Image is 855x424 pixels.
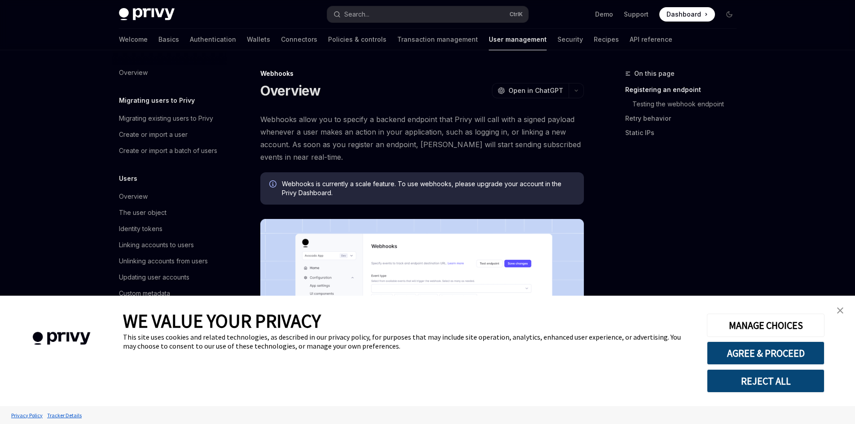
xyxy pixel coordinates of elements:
button: MANAGE CHOICES [707,314,824,337]
a: Recipes [594,29,619,50]
button: AGREE & PROCEED [707,341,824,365]
img: close banner [837,307,843,314]
a: Connectors [281,29,317,50]
a: Wallets [247,29,270,50]
span: Open in ChatGPT [509,86,563,95]
button: Toggle dark mode [722,7,737,22]
h5: Migrating users to Privy [119,95,195,106]
div: Webhooks [260,69,584,78]
div: Search... [344,9,369,20]
a: Welcome [119,29,148,50]
a: The user object [112,205,227,221]
div: Migrating existing users to Privy [119,113,213,124]
a: Updating user accounts [112,269,227,285]
a: Basics [158,29,179,50]
a: Privacy Policy [9,407,45,423]
a: close banner [831,302,849,319]
button: Open in ChatGPT [492,83,569,98]
a: Policies & controls [328,29,386,50]
span: WE VALUE YOUR PRIVACY [123,309,321,332]
span: Dashboard [666,10,701,19]
img: dark logo [119,8,175,21]
a: Linking accounts to users [112,237,227,253]
div: This site uses cookies and related technologies, as described in our privacy policy, for purposes... [123,332,693,350]
a: Registering an endpoint [625,83,744,97]
a: Overview [112,65,227,81]
div: Overview [119,67,148,78]
a: Create or import a batch of users [112,143,227,159]
img: company logo [13,319,110,358]
a: Static IPs [625,126,744,140]
a: Identity tokens [112,221,227,237]
a: Migrating existing users to Privy [112,110,227,127]
span: On this page [634,68,675,79]
a: User management [489,29,547,50]
button: REJECT ALL [707,369,824,393]
div: Updating user accounts [119,272,189,283]
a: Custom metadata [112,285,227,302]
a: Support [624,10,649,19]
a: Create or import a user [112,127,227,143]
div: Unlinking accounts from users [119,256,208,267]
a: Demo [595,10,613,19]
a: Unlinking accounts from users [112,253,227,269]
h1: Overview [260,83,321,99]
svg: Info [269,180,278,189]
span: Ctrl K [509,11,523,18]
a: Testing the webhook endpoint [632,97,744,111]
a: Transaction management [397,29,478,50]
a: Retry behavior [625,111,744,126]
div: Linking accounts to users [119,240,194,250]
div: Create or import a batch of users [119,145,217,156]
a: Tracker Details [45,407,84,423]
a: Authentication [190,29,236,50]
div: Create or import a user [119,129,188,140]
h5: Users [119,173,137,184]
div: Identity tokens [119,223,162,234]
a: Security [557,29,583,50]
span: Webhooks is currently a scale feature. To use webhooks, please upgrade your account in the Privy ... [282,179,575,197]
a: Dashboard [659,7,715,22]
span: Webhooks allow you to specify a backend endpoint that Privy will call with a signed payload whene... [260,113,584,163]
div: The user object [119,207,167,218]
a: Overview [112,188,227,205]
div: Custom metadata [119,288,170,299]
a: API reference [630,29,672,50]
div: Overview [119,191,148,202]
button: Search...CtrlK [327,6,528,22]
